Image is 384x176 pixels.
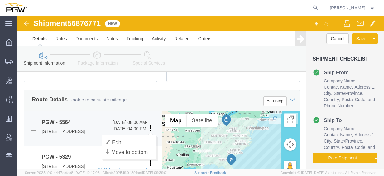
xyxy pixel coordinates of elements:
[74,171,100,174] span: [DATE] 10:47:06
[142,171,167,174] span: [DATE] 09:39:01
[103,171,167,174] span: Client: 2025.19.0-129fbcf
[329,4,376,12] button: [PERSON_NAME]
[194,171,210,174] a: Support
[281,170,377,175] span: Copyright © [DATE]-[DATE] Agistix Inc., All Rights Reserved
[4,3,27,12] img: logo
[25,171,100,174] span: Server: 2025.19.0-d447cefac8f
[17,16,384,169] iframe: FS Legacy Container
[330,4,365,11] span: Jesse Dawson
[210,171,226,174] a: Feedback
